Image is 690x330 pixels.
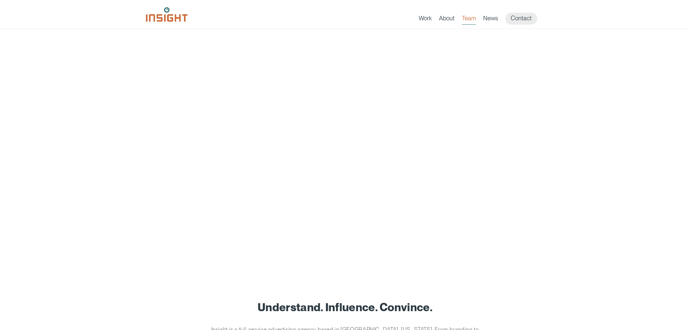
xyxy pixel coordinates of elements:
a: Contact [505,13,537,25]
a: Team [462,14,476,25]
a: News [483,14,498,25]
a: About [439,14,455,25]
a: Work [419,14,432,25]
h1: Understand. Influence. Convince. [146,301,544,313]
nav: primary navigation menu [419,13,544,25]
img: Insight Marketing Design [146,7,188,22]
